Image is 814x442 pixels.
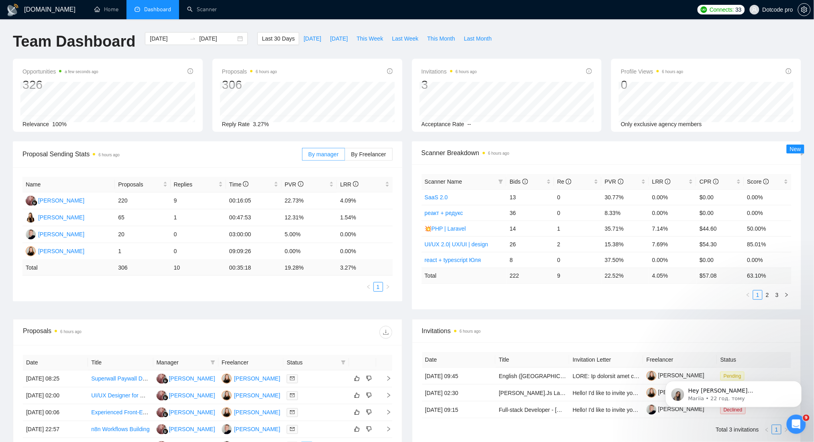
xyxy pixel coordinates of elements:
[422,268,507,283] td: Total
[243,181,249,187] span: info-circle
[115,209,170,226] td: 65
[354,409,360,415] span: like
[798,6,810,13] span: setting
[649,252,696,268] td: 0.00%
[22,67,98,76] span: Opportunities
[765,428,769,432] span: left
[352,374,362,383] button: like
[18,24,31,37] img: Profile image for Mariia
[744,252,792,268] td: 0.00%
[26,214,84,220] a: YD[PERSON_NAME]
[38,196,84,205] div: [PERSON_NAME]
[115,192,170,209] td: 220
[222,77,277,92] div: 306
[94,6,118,13] a: homeHome
[422,352,496,368] th: Date
[696,221,744,236] td: $44.60
[282,192,337,209] td: 22.73%
[425,210,463,216] a: реакт + редукс
[35,31,139,38] p: Message from Mariia, sent 22 год. тому
[330,34,348,43] span: [DATE]
[171,177,226,192] th: Replies
[157,426,215,432] a: DS[PERSON_NAME]
[282,209,337,226] td: 12.31%
[736,5,742,14] span: 33
[88,387,153,404] td: UI/UX Designer for Web + Mobile Application Redesign (Upgrade)
[135,6,140,12] span: dashboard
[26,229,36,239] img: YP
[496,368,569,385] td: English (UK) Voice Actors Needed for Fictional Character Recording
[647,388,657,398] img: c1l92M9hhGjUrjAS9ChRfNIvKiaZKqJFK6PtcWDR9-vatjBshL4OFpeudAR517P622
[784,293,789,297] span: right
[700,178,718,185] span: CPR
[98,153,120,157] time: 6 hours ago
[157,409,215,415] a: DS[PERSON_NAME]
[337,243,392,260] td: 0.00%
[38,247,84,256] div: [PERSON_NAME]
[652,178,671,185] span: LRR
[222,407,232,417] img: MK
[357,34,383,43] span: This Week
[23,404,88,421] td: [DATE] 00:06
[234,391,280,400] div: [PERSON_NAME]
[422,401,496,418] td: [DATE] 09:15
[649,221,696,236] td: 7.14%
[364,282,373,292] button: left
[618,179,624,184] span: info-circle
[229,181,249,188] span: Time
[506,268,554,283] td: 222
[91,426,149,432] a: n8n Workflows Building
[13,32,135,51] h1: Team Dashboard
[38,230,84,239] div: [PERSON_NAME]
[157,407,167,417] img: DS
[222,374,232,384] img: MK
[222,409,280,415] a: MK[PERSON_NAME]
[643,352,717,368] th: Freelancer
[35,23,139,31] p: Hey [PERSON_NAME][EMAIL_ADDRESS][DOMAIN_NAME], Looks like your Upwork agency dotcode ran out of c...
[425,225,466,232] a: 💥PHP | Laravel
[798,3,811,16] button: setting
[222,375,280,381] a: MK[PERSON_NAME]
[354,392,360,399] span: like
[22,177,115,192] th: Name
[352,424,362,434] button: like
[287,358,337,367] span: Status
[153,355,218,370] th: Manager
[425,241,488,248] a: UI/UX 2.0| UX/UI | design
[456,70,477,74] time: 6 hours ago
[282,260,337,276] td: 19.28 %
[32,200,37,206] img: gigradar-bm.png
[222,424,232,434] img: YP
[506,205,554,221] td: 36
[710,5,734,14] span: Connects:
[387,68,393,74] span: info-circle
[222,426,280,432] a: YP[PERSON_NAME]
[22,121,49,127] span: Relevance
[169,374,215,383] div: [PERSON_NAME]
[26,196,36,206] img: DS
[364,282,373,292] li: Previous Page
[744,189,792,205] td: 0.00%
[366,392,372,399] span: dislike
[554,221,602,236] td: 1
[282,226,337,243] td: 5.00%
[713,179,719,184] span: info-circle
[12,17,149,43] div: message notification from Mariia, 22 год. тому. Hey yuliia.dorosh@dotcode.pro, Looks like your Up...
[522,179,528,184] span: info-circle
[499,407,614,413] a: Full-stack Developer - [GEOGRAPHIC_DATA]
[621,77,683,92] div: 0
[496,385,569,401] td: Vercel Vue.Js Landing Page
[379,326,392,339] button: download
[647,406,704,412] a: [PERSON_NAME]
[496,401,569,418] td: Full-stack Developer - Java
[115,243,170,260] td: 1
[753,291,762,299] a: 1
[234,425,280,434] div: [PERSON_NAME]
[163,429,168,434] img: gigradar-bm.png
[744,205,792,221] td: 0.00%
[299,32,326,45] button: [DATE]
[422,121,465,127] span: Acceptance Rate
[383,282,393,292] button: right
[701,6,707,13] img: upwork-logo.png
[290,376,295,381] span: mail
